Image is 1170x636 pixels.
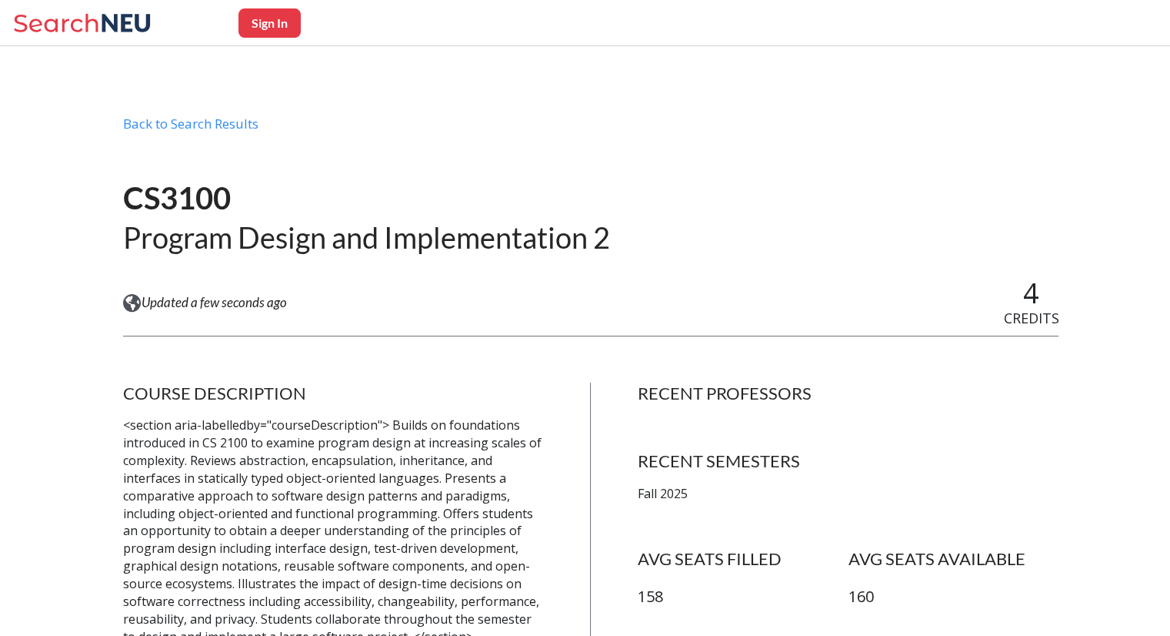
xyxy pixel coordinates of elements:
[638,485,1059,503] p: Fall 2025
[1023,274,1039,312] span: 4
[142,294,287,311] span: Updated a few seconds ago
[638,586,848,608] p: 158
[123,115,1059,145] div: Back to Search Results
[123,383,545,404] h4: COURSE DESCRIPTION
[638,383,1059,404] h4: RECENT PROFESSORS
[638,548,848,570] h4: AVG SEATS FILLED
[123,219,610,256] h2: Program Design and Implementation 2
[848,548,1059,570] h4: AVG SEATS AVAILABLE
[123,179,610,218] h1: CS3100
[638,450,1059,472] h4: RECENT SEMESTERS
[238,8,301,38] button: Sign In
[1003,309,1058,327] span: CREDITS
[848,586,1059,608] p: 160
